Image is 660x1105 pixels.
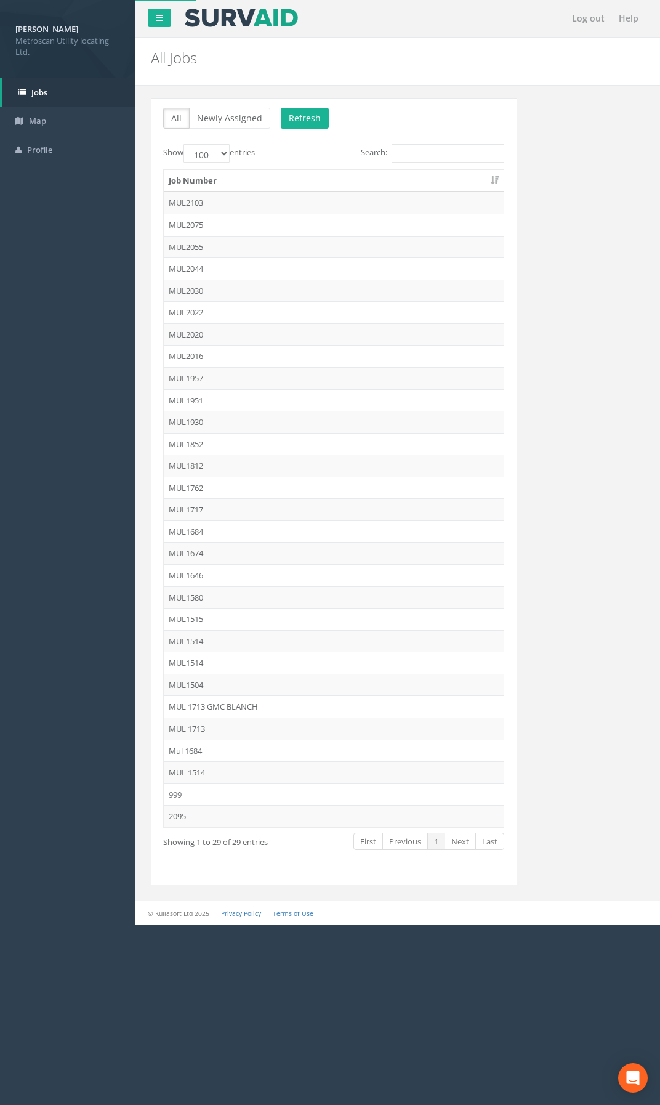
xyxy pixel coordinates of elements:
[164,192,504,214] td: MUL2103
[164,498,504,520] td: MUL1717
[445,833,476,851] a: Next
[148,909,209,918] small: © Kullasoft Ltd 2025
[164,586,504,609] td: MUL1580
[151,50,645,66] h2: All Jobs
[164,695,504,718] td: MUL 1713 GMC BLANCH
[164,630,504,652] td: MUL1514
[164,280,504,302] td: MUL2030
[164,477,504,499] td: MUL1762
[164,652,504,674] td: MUL1514
[163,108,190,129] button: All
[164,345,504,367] td: MUL2016
[281,108,329,129] button: Refresh
[382,833,428,851] a: Previous
[427,833,445,851] a: 1
[15,23,78,34] strong: [PERSON_NAME]
[353,833,383,851] a: First
[164,718,504,740] td: MUL 1713
[164,411,504,433] td: MUL1930
[164,564,504,586] td: MUL1646
[164,761,504,783] td: MUL 1514
[164,674,504,696] td: MUL1504
[164,323,504,346] td: MUL2020
[31,87,47,98] span: Jobs
[2,78,135,107] a: Jobs
[164,455,504,477] td: MUL1812
[163,144,255,163] label: Show entries
[164,608,504,630] td: MUL1515
[164,389,504,411] td: MUL1951
[221,909,261,918] a: Privacy Policy
[15,35,120,58] span: Metroscan Utility locating Ltd.
[164,301,504,323] td: MUL2022
[164,740,504,762] td: Mul 1684
[164,520,504,543] td: MUL1684
[361,144,504,163] label: Search:
[164,542,504,564] td: MUL1674
[164,805,504,827] td: 2095
[164,367,504,389] td: MUL1957
[164,214,504,236] td: MUL2075
[164,433,504,455] td: MUL1852
[163,832,294,848] div: Showing 1 to 29 of 29 entries
[164,170,504,192] th: Job Number: activate to sort column ascending
[392,144,504,163] input: Search:
[29,115,46,126] span: Map
[164,257,504,280] td: MUL2044
[475,833,504,851] a: Last
[273,909,313,918] a: Terms of Use
[164,236,504,258] td: MUL2055
[183,144,230,163] select: Showentries
[27,144,52,155] span: Profile
[15,20,120,58] a: [PERSON_NAME] Metroscan Utility locating Ltd.
[189,108,270,129] button: Newly Assigned
[618,1063,648,1093] div: Open Intercom Messenger
[164,783,504,806] td: 999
